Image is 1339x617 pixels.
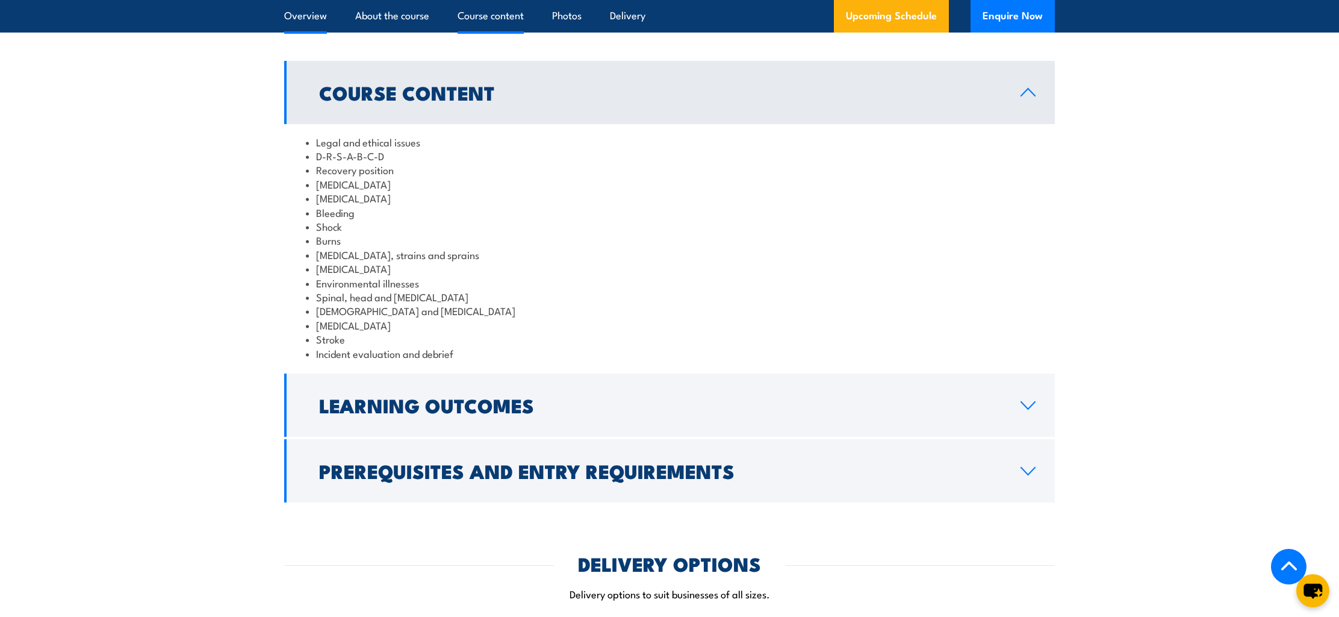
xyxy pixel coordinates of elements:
[306,205,1033,219] li: Bleeding
[306,233,1033,247] li: Burns
[284,374,1055,437] a: Learning Outcomes
[306,346,1033,360] li: Incident evaluation and debrief
[578,555,761,572] h2: DELIVERY OPTIONS
[306,149,1033,163] li: D-R-S-A-B-C-D
[319,396,1001,413] h2: Learning Outcomes
[306,276,1033,290] li: Environmental illnesses
[319,84,1001,101] h2: Course Content
[1296,574,1329,607] button: chat-button
[306,290,1033,304] li: Spinal, head and [MEDICAL_DATA]
[284,439,1055,503] a: Prerequisites and Entry Requirements
[306,177,1033,191] li: [MEDICAL_DATA]
[306,135,1033,149] li: Legal and ethical issues
[306,304,1033,318] li: [DEMOGRAPHIC_DATA] and [MEDICAL_DATA]
[319,462,1001,479] h2: Prerequisites and Entry Requirements
[306,163,1033,177] li: Recovery position
[284,61,1055,124] a: Course Content
[284,587,1055,601] p: Delivery options to suit businesses of all sizes.
[306,248,1033,262] li: [MEDICAL_DATA], strains and sprains
[306,262,1033,275] li: [MEDICAL_DATA]
[306,191,1033,205] li: [MEDICAL_DATA]
[306,318,1033,332] li: [MEDICAL_DATA]
[306,332,1033,346] li: Stroke
[306,219,1033,233] li: Shock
